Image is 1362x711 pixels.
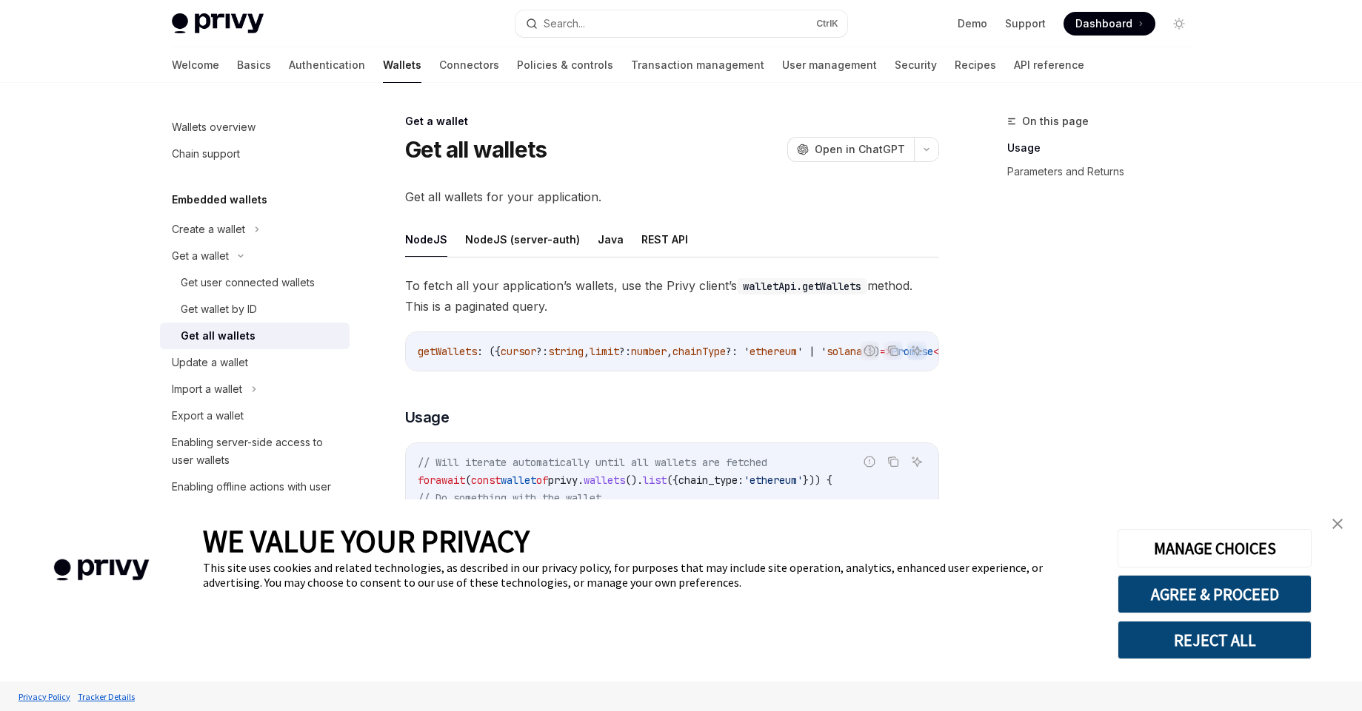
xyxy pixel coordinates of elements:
[548,345,584,358] span: string
[1167,12,1191,36] button: Toggle dark mode
[1007,136,1203,160] a: Usage
[172,478,341,513] div: Enabling offline actions with user wallets
[598,222,624,257] button: Java
[544,15,585,33] div: Search...
[782,47,877,83] a: User management
[672,345,726,358] span: chainType
[787,137,914,162] button: Open in ChatGPT
[181,327,256,345] div: Get all wallets
[667,345,672,358] span: ,
[907,452,927,471] button: Ask AI
[181,274,315,292] div: Get user connected wallets
[418,474,435,487] span: for
[172,118,256,136] div: Wallets overview
[737,278,867,294] code: walletApi.getWallets
[405,186,939,207] span: Get all wallets for your application.
[172,13,264,34] img: light logo
[237,47,271,83] a: Basics
[160,141,350,167] a: Chain support
[880,345,892,358] span: =>
[1007,160,1203,183] a: Parameters and Returns
[405,407,450,428] span: Usage
[860,341,879,360] button: Report incorrect code
[641,222,688,257] button: REST API
[667,474,678,487] span: ({
[465,474,471,487] span: (
[160,323,350,349] a: Get all wallets
[884,341,903,360] button: Copy the contents from the code block
[405,114,939,129] div: Get a wallet
[1118,575,1312,613] button: AGREE & PROCEED
[643,474,667,487] span: list
[1005,16,1046,31] a: Support
[933,345,939,358] span: <
[590,345,619,358] span: limit
[172,220,245,238] div: Create a wallet
[172,47,219,83] a: Welcome
[827,345,862,358] span: solana
[172,354,248,371] div: Update a wallet
[15,684,74,710] a: Privacy Policy
[160,474,350,518] a: Enabling offline actions with user wallets
[172,380,242,398] div: Import a wallet
[584,345,590,358] span: ,
[536,345,548,358] span: ?:
[884,452,903,471] button: Copy the contents from the code block
[418,456,767,469] span: // Will iterate automatically until all wallets are fetched
[477,345,501,358] span: : ({
[1118,529,1312,567] button: MANAGE CHOICES
[955,47,996,83] a: Recipes
[501,345,536,358] span: cursor
[750,345,797,358] span: ethereum
[584,474,625,487] span: wallets
[471,474,501,487] span: const
[160,296,350,323] a: Get wallet by ID
[22,538,181,602] img: company logo
[160,349,350,376] a: Update a wallet
[860,452,879,471] button: Report incorrect code
[548,474,578,487] span: privy
[501,474,536,487] span: wallet
[726,345,750,358] span: ?: '
[515,10,847,37] button: Search...CtrlK
[405,222,447,257] button: NodeJS
[172,247,229,265] div: Get a wallet
[289,47,365,83] a: Authentication
[383,47,421,83] a: Wallets
[1064,12,1155,36] a: Dashboard
[203,560,1095,590] div: This site uses cookies and related technologies, as described in our privacy policy, for purposes...
[895,47,937,83] a: Security
[631,47,764,83] a: Transaction management
[536,474,548,487] span: of
[405,136,547,163] h1: Get all wallets
[74,684,138,710] a: Tracker Details
[172,407,244,425] div: Export a wallet
[418,345,477,358] span: getWallets
[172,145,240,163] div: Chain support
[816,18,838,30] span: Ctrl K
[160,402,350,429] a: Export a wallet
[172,191,267,209] h5: Embedded wallets
[1075,16,1132,31] span: Dashboard
[1118,621,1312,659] button: REJECT ALL
[803,474,832,487] span: })) {
[815,142,905,157] span: Open in ChatGPT
[160,269,350,296] a: Get user connected wallets
[465,222,580,257] button: NodeJS (server-auth)
[631,345,667,358] span: number
[172,434,341,469] div: Enabling server-side access to user wallets
[1014,47,1084,83] a: API reference
[439,47,499,83] a: Connectors
[1022,112,1089,130] span: On this page
[678,474,744,487] span: chain_type:
[160,114,350,141] a: Wallets overview
[405,275,939,317] span: To fetch all your application’s wallets, use the Privy client’s method. This is a paginated query.
[418,491,601,505] span: // Do something with the wallet
[160,429,350,474] a: Enabling server-side access to user wallets
[744,474,803,487] span: 'ethereum'
[1323,509,1352,539] a: close banner
[907,341,927,360] button: Ask AI
[203,522,530,560] span: WE VALUE YOUR PRIVACY
[578,474,584,487] span: .
[619,345,631,358] span: ?:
